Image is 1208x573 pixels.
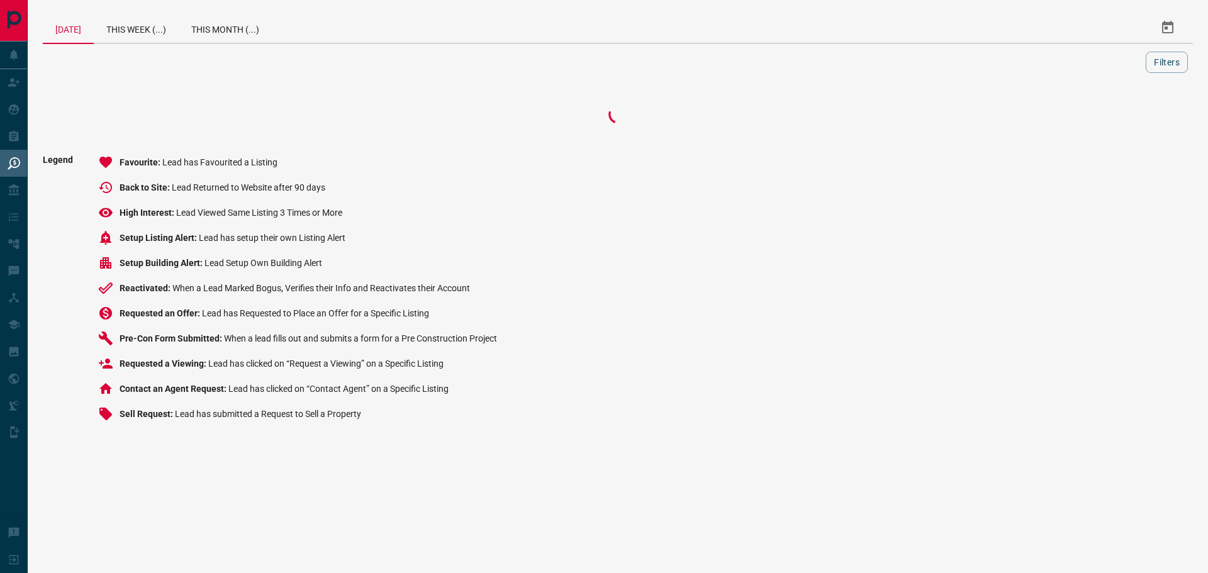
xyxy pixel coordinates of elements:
span: Sell Request [120,409,175,419]
span: Lead Viewed Same Listing 3 Times or More [176,208,342,218]
span: Pre-Con Form Submitted [120,333,224,343]
span: Back to Site [120,182,172,192]
span: Contact an Agent Request [120,384,228,394]
span: When a Lead Marked Bogus, Verifies their Info and Reactivates their Account [172,283,470,293]
div: Loading [555,102,681,127]
span: Lead Setup Own Building Alert [204,258,322,268]
span: Lead has clicked on “Request a Viewing” on a Specific Listing [208,359,444,369]
span: Lead Returned to Website after 90 days [172,182,325,192]
button: Select Date Range [1153,13,1183,43]
span: Setup Building Alert [120,258,204,268]
div: [DATE] [43,13,94,44]
span: Favourite [120,157,162,167]
span: Requested a Viewing [120,359,208,369]
span: High Interest [120,208,176,218]
span: Lead has Requested to Place an Offer for a Specific Listing [202,308,429,318]
span: Lead has Favourited a Listing [162,157,277,167]
span: Lead has clicked on “Contact Agent” on a Specific Listing [228,384,449,394]
div: This Week (...) [94,13,179,43]
span: Reactivated [120,283,172,293]
span: Setup Listing Alert [120,233,199,243]
span: Lead has setup their own Listing Alert [199,233,345,243]
div: This Month (...) [179,13,272,43]
span: Requested an Offer [120,308,202,318]
span: When a lead fills out and submits a form for a Pre Construction Project [224,333,497,343]
span: Lead has submitted a Request to Sell a Property [175,409,361,419]
span: Legend [43,155,73,431]
button: Filters [1146,52,1188,73]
